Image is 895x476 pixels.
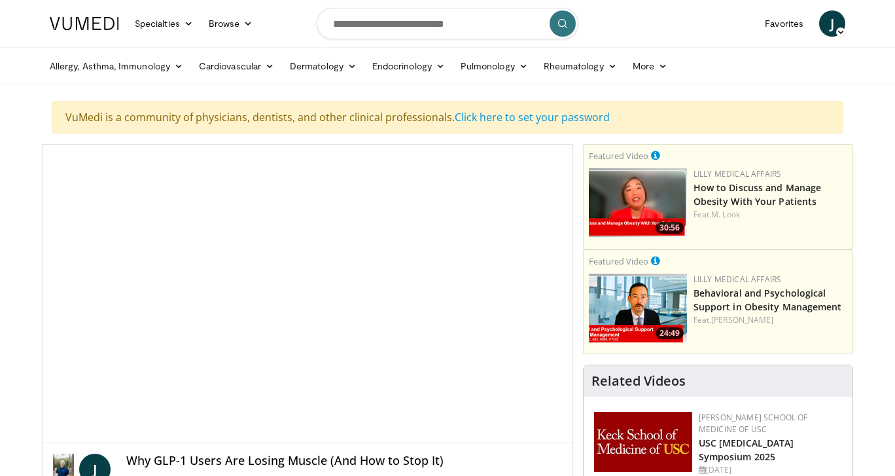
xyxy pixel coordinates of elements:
[191,53,282,79] a: Cardiovascular
[127,10,201,37] a: Specialties
[589,168,687,237] a: 30:56
[693,314,847,326] div: Feat.
[455,110,610,124] a: Click here to set your password
[699,437,794,463] a: USC [MEDICAL_DATA] Symposium 2025
[693,274,782,285] a: Lilly Medical Affairs
[42,53,191,79] a: Allergy, Asthma, Immunology
[364,53,453,79] a: Endocrinology
[693,287,842,313] a: Behavioral and Psychological Support in Obesity Management
[693,181,822,208] a: How to Discuss and Manage Obesity With Your Patients
[711,314,773,325] a: [PERSON_NAME]
[656,222,684,234] span: 30:56
[625,53,675,79] a: More
[52,101,843,134] div: VuMedi is a community of physicians, dentists, and other clinical professionals.
[282,53,364,79] a: Dermatology
[589,274,687,342] a: 24:49
[43,145,572,443] video-js: Video Player
[589,274,687,342] img: ba3304f6-7838-4e41-9c0f-2e31ebde6754.png.150x105_q85_crop-smart_upscale.png
[536,53,625,79] a: Rheumatology
[589,168,687,237] img: c98a6a29-1ea0-4bd5-8cf5-4d1e188984a7.png.150x105_q85_crop-smart_upscale.png
[201,10,261,37] a: Browse
[656,327,684,339] span: 24:49
[594,412,692,472] img: 7b941f1f-d101-407a-8bfa-07bd47db01ba.png.150x105_q85_autocrop_double_scale_upscale_version-0.2.jpg
[589,255,648,267] small: Featured Video
[317,8,578,39] input: Search topics, interventions
[699,464,842,476] div: [DATE]
[453,53,536,79] a: Pulmonology
[711,209,740,220] a: M. Look
[699,412,808,435] a: [PERSON_NAME] School of Medicine of USC
[693,209,847,221] div: Feat.
[50,17,119,30] img: VuMedi Logo
[126,454,562,468] h4: Why GLP-1 Users Are Losing Muscle (And How to Stop It)
[693,168,782,179] a: Lilly Medical Affairs
[589,150,648,162] small: Featured Video
[591,373,686,389] h4: Related Videos
[819,10,845,37] a: J
[757,10,811,37] a: Favorites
